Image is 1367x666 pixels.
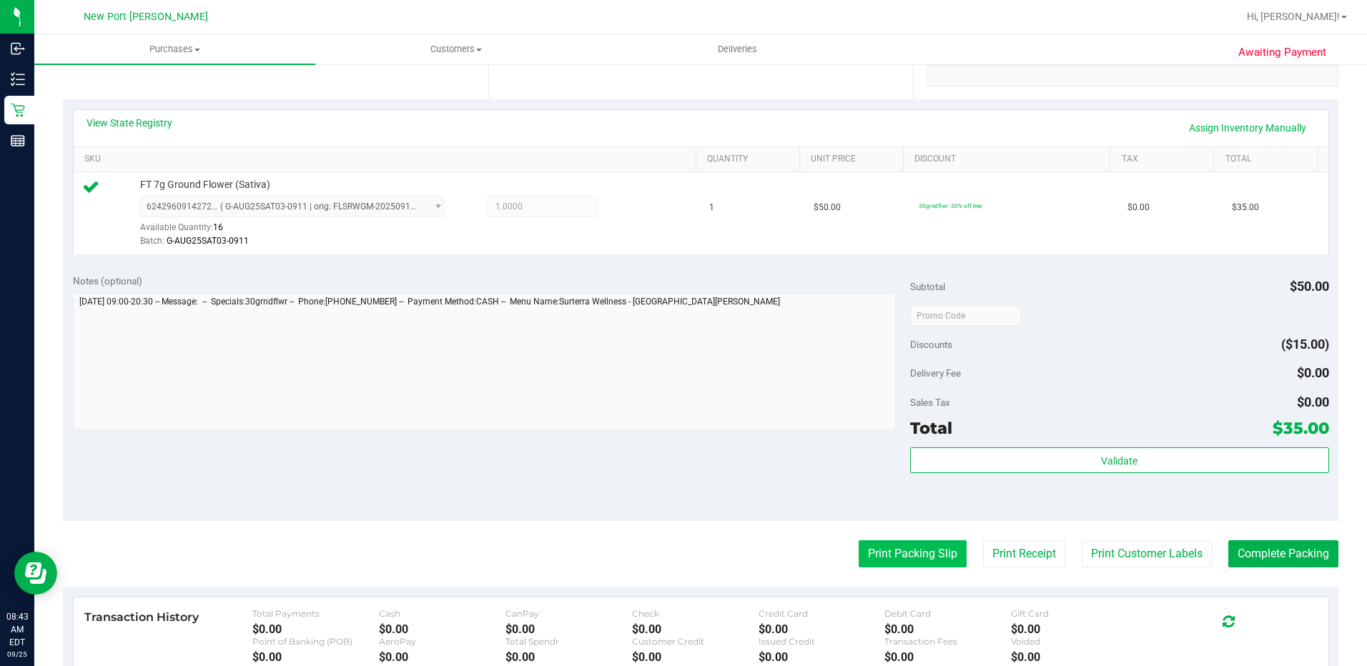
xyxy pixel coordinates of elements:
[983,540,1065,567] button: Print Receipt
[379,608,505,619] div: Cash
[140,236,164,246] span: Batch:
[505,622,632,636] div: $0.00
[315,34,596,64] a: Customers
[252,650,379,664] div: $0.00
[884,636,1011,647] div: Transaction Fees
[11,41,25,56] inline-svg: Inbound
[1297,365,1329,380] span: $0.00
[759,636,885,647] div: Issued Credit
[859,540,967,567] button: Print Packing Slip
[87,116,172,130] a: View State Registry
[759,650,885,664] div: $0.00
[814,201,841,214] span: $50.00
[6,610,28,649] p: 08:43 AM EDT
[1082,540,1212,567] button: Print Customer Labels
[6,649,28,660] p: 09/25
[84,11,208,23] span: New Port [PERSON_NAME]
[884,622,1011,636] div: $0.00
[632,636,759,647] div: Customer Credit
[379,650,505,664] div: $0.00
[910,418,952,438] span: Total
[213,222,223,232] span: 16
[910,447,1329,473] button: Validate
[14,552,57,595] iframe: Resource center
[252,636,379,647] div: Point of Banking (POB)
[379,622,505,636] div: $0.00
[884,650,1011,664] div: $0.00
[379,636,505,647] div: AeroPay
[1101,455,1137,467] span: Validate
[1127,201,1150,214] span: $0.00
[707,154,794,165] a: Quantity
[1122,154,1208,165] a: Tax
[1228,540,1338,567] button: Complete Packing
[316,43,596,56] span: Customers
[910,281,945,292] span: Subtotal
[34,43,315,56] span: Purchases
[709,201,714,214] span: 1
[505,636,632,647] div: Total Spendr
[1011,622,1137,636] div: $0.00
[597,34,878,64] a: Deliveries
[1011,636,1137,647] div: Voided
[252,622,379,636] div: $0.00
[505,650,632,664] div: $0.00
[11,103,25,117] inline-svg: Retail
[759,622,885,636] div: $0.00
[11,134,25,148] inline-svg: Reports
[1232,201,1259,214] span: $35.00
[1011,608,1137,619] div: Gift Card
[252,608,379,619] div: Total Payments
[632,622,759,636] div: $0.00
[1225,154,1312,165] a: Total
[910,367,961,379] span: Delivery Fee
[11,72,25,86] inline-svg: Inventory
[34,34,315,64] a: Purchases
[910,305,1021,327] input: Promo Code
[632,608,759,619] div: Check
[1180,116,1316,140] a: Assign Inventory Manually
[73,275,142,287] span: Notes (optional)
[910,397,950,408] span: Sales Tax
[140,217,460,245] div: Available Quantity:
[1297,394,1329,409] span: $0.00
[884,608,1011,619] div: Debit Card
[140,178,270,192] span: FT 7g Ground Flower (Sativa)
[910,332,952,357] span: Discounts
[84,154,690,165] a: SKU
[919,202,982,209] span: 30grndflwr: 30% off line
[1247,11,1340,22] span: Hi, [PERSON_NAME]!
[505,608,632,619] div: CanPay
[1011,650,1137,664] div: $0.00
[632,650,759,664] div: $0.00
[1290,279,1329,294] span: $50.00
[167,236,249,246] span: G-AUG25SAT03-0911
[1281,337,1329,352] span: ($15.00)
[759,608,885,619] div: Credit Card
[914,154,1105,165] a: Discount
[1238,44,1326,61] span: Awaiting Payment
[699,43,776,56] span: Deliveries
[811,154,897,165] a: Unit Price
[1273,418,1329,438] span: $35.00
